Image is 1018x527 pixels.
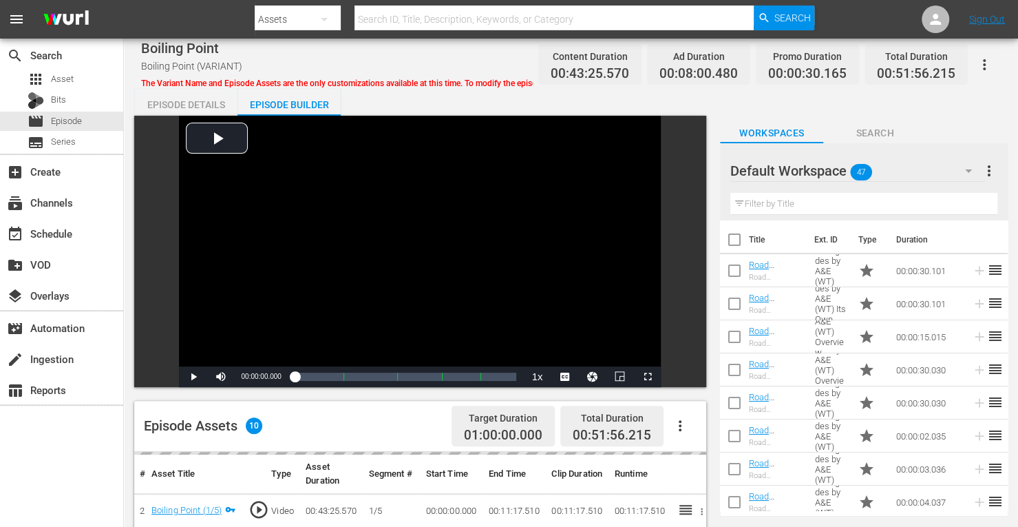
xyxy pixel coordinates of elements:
svg: Add to Episode [972,462,987,477]
span: 00:51:56.215 [573,427,651,443]
td: Road Renegades by A&E (WT) Overview Gnarly 30 [809,353,853,386]
span: Channels [7,195,23,211]
span: menu [8,11,25,28]
span: Series [51,135,76,149]
div: Road Renegades by A&E (WT) Action 30 [749,273,804,282]
a: Road Renegades by A&E (WT) Overview Cutdown Gnarly 15 [749,326,797,388]
div: Video Player [179,116,661,387]
span: Asset [28,71,44,87]
div: Road Renegades Channel ID 3 [749,471,804,480]
div: Episode Builder [237,88,341,121]
span: 00:43:25.570 [551,66,629,82]
svg: Add to Episode [972,428,987,444]
span: Search [7,48,23,64]
span: Promo [858,461,875,477]
div: Road Renegades by A&E (WT) Its Own Channel 30 [749,306,804,315]
td: 00:00:30.101 [891,287,966,320]
a: Road Renegades by A&E (WT) Action 30 [749,260,797,301]
button: Jump To Time [578,366,606,387]
th: # [134,455,146,494]
button: Episode Details [134,88,237,116]
th: Ext. ID [806,220,850,259]
th: Asset Duration [300,455,363,494]
svg: Add to Episode [972,263,987,278]
td: 00:00:30.030 [891,386,966,420]
span: Promo [858,296,875,312]
div: Progress Bar [295,373,517,381]
span: Create [7,164,23,180]
th: Type [850,220,888,259]
td: Road Renegades by A&E (WT) Its Own Channel 30 [809,287,853,320]
span: 00:08:00.480 [659,66,738,82]
button: Episode Builder [237,88,341,116]
span: Automation [7,320,23,337]
td: Road Renegades by A&E (WT) Overview Cutdown Gnarly 15 [809,320,853,353]
td: 00:00:02.035 [891,420,966,453]
td: Road Renegades by A&E (WT) Channel ID 2 [809,420,853,453]
div: Default Workspace [730,152,985,190]
span: reorder [987,328,1004,344]
a: Road Renegades Channel ID 4 [749,491,798,522]
button: Mute [206,366,234,387]
span: VOD [7,257,23,273]
span: The Variant Name and Episode Assets are the only customizations available at this time. To modify... [141,79,705,88]
td: Road Renegades by A&E (WT) Action 30 [809,254,853,287]
th: Runtime [609,455,672,494]
div: Target Duration [464,409,542,428]
span: Reports [7,382,23,399]
span: Promo [858,362,875,378]
div: Total Duration [877,47,955,66]
a: Boiling Point (1/5) [151,505,222,515]
a: Sign Out [969,14,1005,25]
td: 00:00:04.037 [891,486,966,519]
span: Series [28,134,44,151]
div: Episode Details [134,88,237,121]
div: Bits [28,92,44,109]
span: 00:00:30.165 [768,66,847,82]
span: 10 [246,417,262,434]
span: reorder [987,493,1004,510]
span: play_circle_outline [248,499,269,520]
span: Promo [858,494,875,510]
span: Workspaces [720,125,823,142]
a: Road Renegades by A&E (WT) Overview Gnarly 30 [749,359,797,411]
div: Road Renegades by A&E (WT) Overview Gnarly 30 [749,372,804,381]
span: reorder [987,394,1004,411]
div: Content Duration [551,47,629,66]
td: 00:00:15.015 [891,320,966,353]
span: Promo [858,395,875,411]
img: ans4CAIJ8jUAAAAAAAAAAAAAAAAAAAAAAAAgQb4GAAAAAAAAAAAAAAAAAAAAAAAAJMjXAAAAAAAAAAAAAAAAAAAAAAAAgAT5G... [33,3,99,36]
span: 00:00:00.000 [241,373,281,380]
a: Road Renegades Channel ID 3 [749,458,798,489]
span: reorder [987,262,1004,278]
div: Total Duration [573,409,651,428]
span: Episode [28,113,44,130]
button: Fullscreen [633,366,661,387]
svg: Add to Episode [972,362,987,378]
button: more_vert [981,154,997,187]
th: Start Time [421,455,483,494]
svg: Add to Episode [972,329,987,344]
span: reorder [987,460,1004,477]
th: Type [266,455,300,494]
span: 47 [850,158,872,187]
button: Picture-in-Picture [606,366,633,387]
button: Play [179,366,206,387]
svg: Add to Episode [972,296,987,311]
span: Asset [51,72,74,86]
a: Road Renegades Channel ID 2 [749,425,798,456]
th: Duration [888,220,971,259]
div: Road Renegades by A&E (WT) Parking Wars 30 [749,405,804,414]
span: Bits [51,93,66,107]
a: Road Renegades by A&E (WT) Its Own Channel 30 [749,293,797,344]
th: Asset Title [146,455,243,494]
div: Ad Duration [659,47,738,66]
div: Road Renegades Channel ID 2 [749,438,804,447]
th: Title [749,220,806,259]
span: more_vert [981,163,997,179]
span: reorder [987,427,1004,444]
span: 01:00:00.000 [464,428,542,444]
span: Overlays [7,288,23,304]
td: Road Renegades by A&E (WT) Channel ID 3 [809,453,853,486]
td: 00:00:30.101 [891,254,966,287]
